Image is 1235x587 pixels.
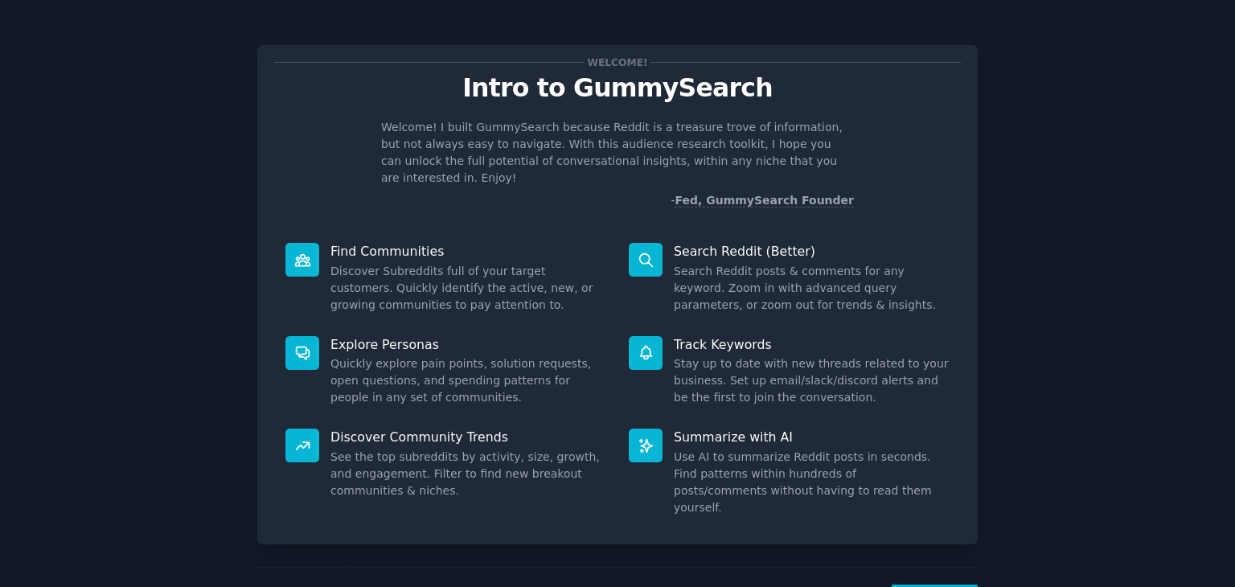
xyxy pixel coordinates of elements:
[674,355,950,406] dd: Stay up to date with new threads related to your business. Set up email/slack/discord alerts and ...
[381,119,854,187] p: Welcome! I built GummySearch because Reddit is a treasure trove of information, but not always ea...
[330,336,606,353] p: Explore Personas
[674,243,950,260] p: Search Reddit (Better)
[330,263,606,314] dd: Discover Subreddits full of your target customers. Quickly identify the active, new, or growing c...
[674,336,950,353] p: Track Keywords
[330,243,606,260] p: Find Communities
[671,192,854,209] div: -
[674,263,950,314] dd: Search Reddit posts & comments for any keyword. Zoom in with advanced query parameters, or zoom o...
[674,429,950,445] p: Summarize with AI
[330,429,606,445] p: Discover Community Trends
[330,449,606,499] dd: See the top subreddits by activity, size, growth, and engagement. Filter to find new breakout com...
[330,355,606,406] dd: Quickly explore pain points, solution requests, open questions, and spending patterns for people ...
[674,449,950,516] dd: Use AI to summarize Reddit posts in seconds. Find patterns within hundreds of posts/comments with...
[675,194,854,207] a: Fed, GummySearch Founder
[585,54,650,71] span: Welcome!
[274,74,961,102] p: Intro to GummySearch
